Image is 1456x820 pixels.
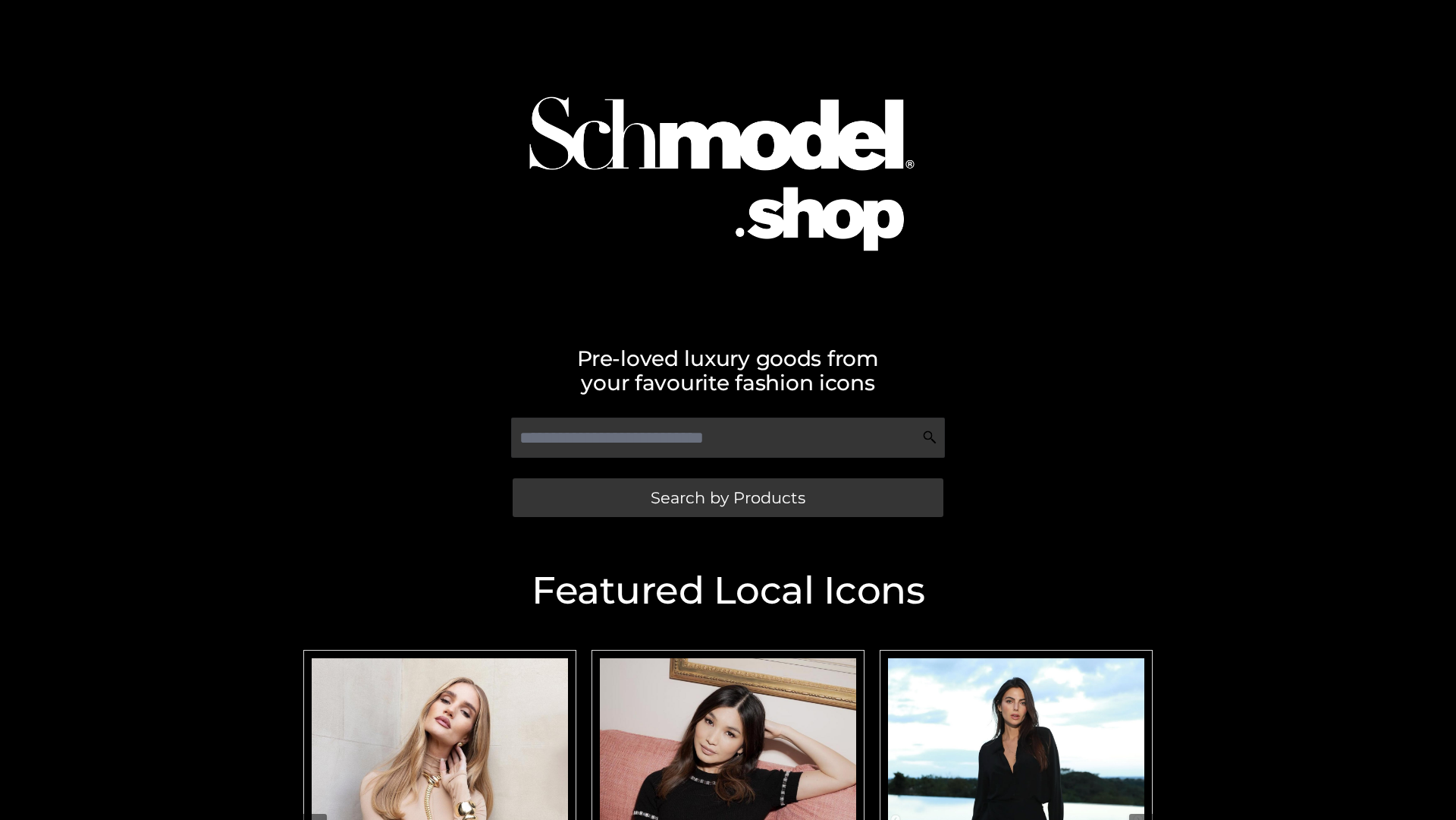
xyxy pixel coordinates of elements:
h2: Featured Local Icons​ [296,572,1160,610]
a: Search by Products [513,478,943,517]
span: Search by Products [651,490,805,506]
img: Search Icon [922,430,937,445]
h2: Pre-loved luxury goods from your favourite fashion icons [296,346,1160,395]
